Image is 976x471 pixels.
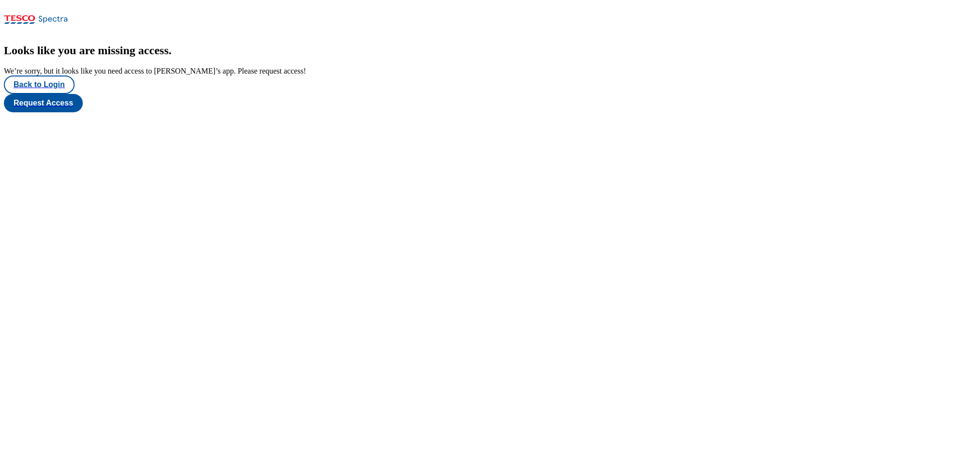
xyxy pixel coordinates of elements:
a: Back to Login [4,76,972,94]
span: . [168,44,171,57]
h2: Looks like you are missing access [4,44,972,57]
a: Request Access [4,94,972,112]
button: Request Access [4,94,83,112]
button: Back to Login [4,76,75,94]
div: We’re sorry, but it looks like you need access to [PERSON_NAME]’s app. Please request access! [4,67,972,76]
